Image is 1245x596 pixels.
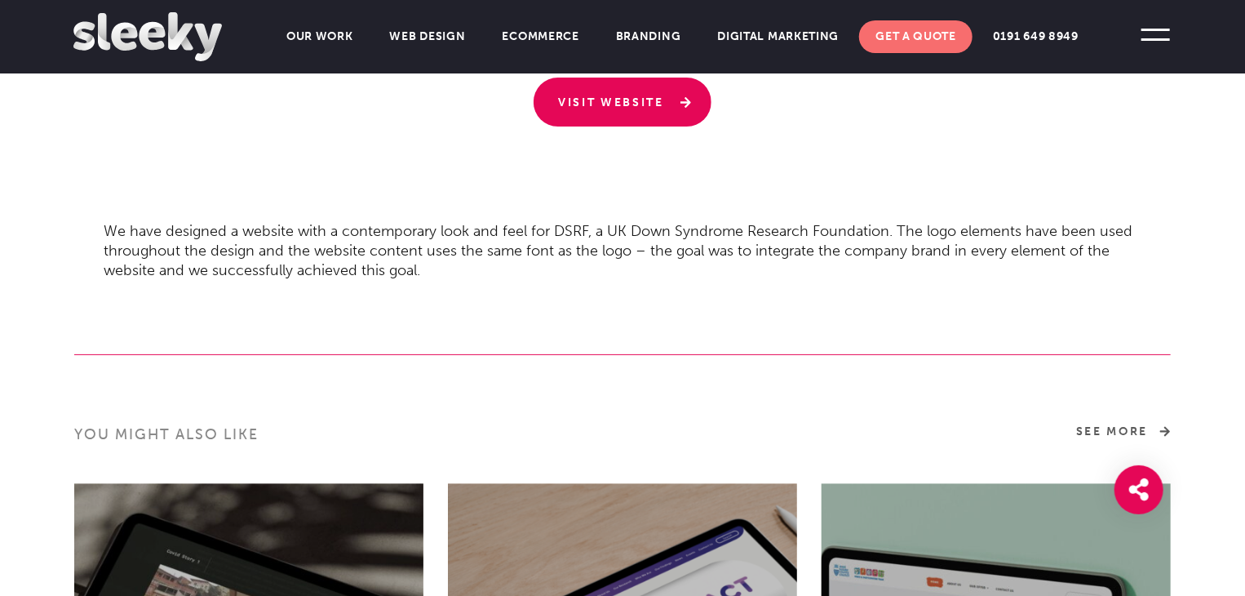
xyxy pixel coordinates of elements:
a: Digital Marketing [702,20,856,53]
p: We have designed a website with a contemporary look and feel for DSRF, a UK Down Syndrome Researc... [104,202,1141,280]
a: Our Work [270,20,370,53]
img: Sleeky Web Design Newcastle [73,12,222,61]
a: Visit Website [534,78,711,127]
a: See More [1076,425,1171,441]
a: Branding [600,20,698,53]
a: Get A Quote [859,20,973,53]
a: Ecommerce [486,20,596,53]
a: Web Design [374,20,482,53]
a: 0191 649 8949 [977,20,1095,53]
h3: You Might Also Like [74,425,610,456]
